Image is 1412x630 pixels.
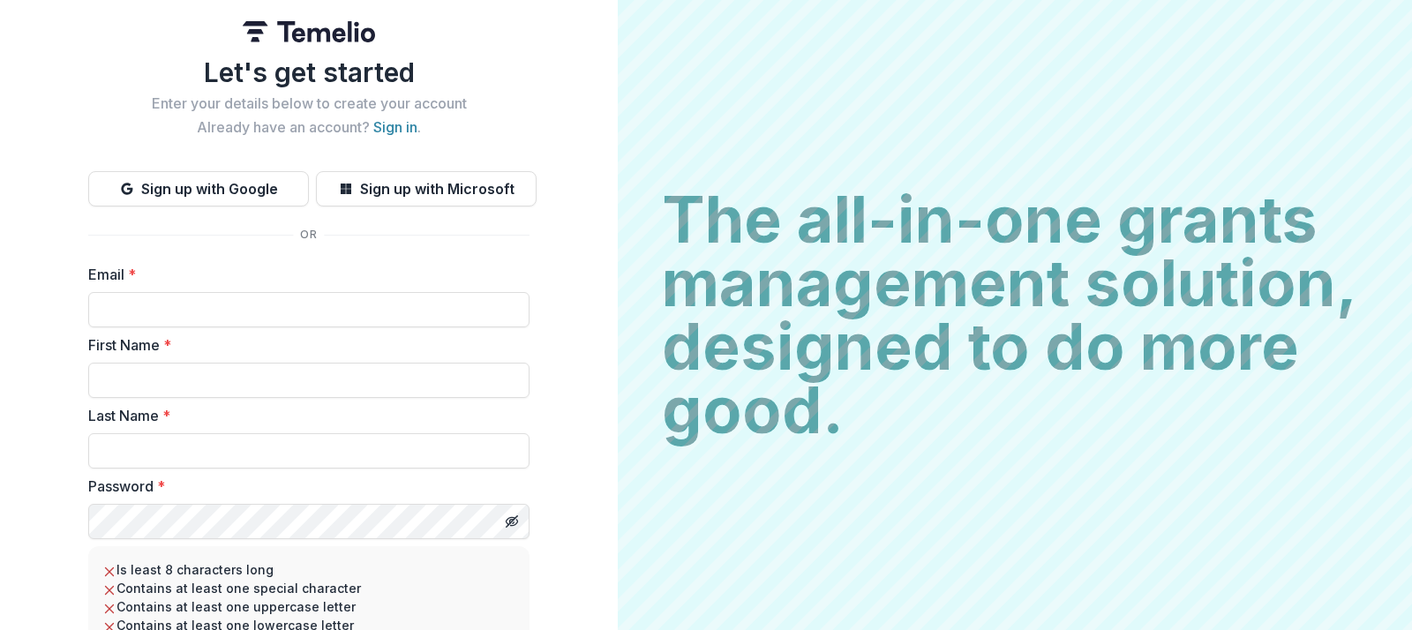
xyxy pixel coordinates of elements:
[88,264,519,285] label: Email
[88,56,529,88] h1: Let's get started
[243,21,375,42] img: Temelio
[316,171,537,206] button: Sign up with Microsoft
[88,405,519,426] label: Last Name
[373,118,417,136] a: Sign in
[88,95,529,112] h2: Enter your details below to create your account
[102,560,515,579] li: Is least 8 characters long
[88,334,519,356] label: First Name
[88,119,529,136] h2: Already have an account? .
[102,597,515,616] li: Contains at least one uppercase letter
[88,171,309,206] button: Sign up with Google
[102,579,515,597] li: Contains at least one special character
[498,507,526,536] button: Toggle password visibility
[88,476,519,497] label: Password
